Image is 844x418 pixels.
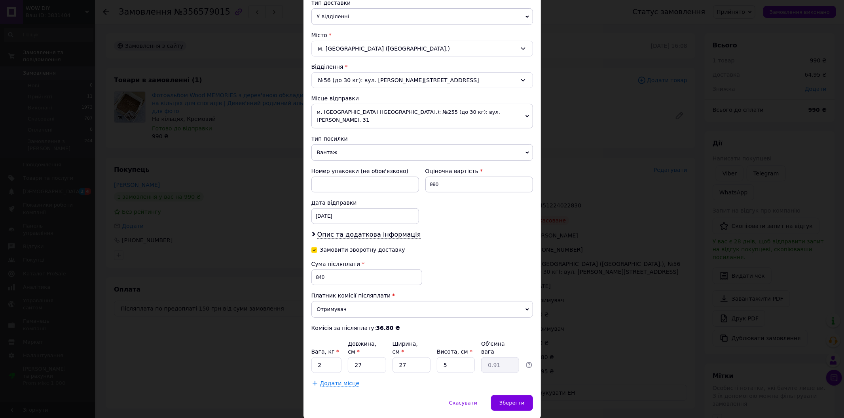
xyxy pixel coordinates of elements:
span: Тип посилки [311,136,348,142]
span: У відділенні [311,8,533,25]
span: Сума післяплати [311,261,360,267]
label: Ширина, см [393,341,418,355]
div: Дата відправки [311,199,419,207]
span: м. [GEOGRAPHIC_DATA] ([GEOGRAPHIC_DATA].): №255 (до 30 кг): вул. [PERSON_NAME], 31 [311,104,533,128]
span: Місце відправки [311,95,359,102]
span: Отримувач [311,301,533,318]
label: Довжина, см [348,341,376,355]
div: Місто [311,31,533,39]
span: Скасувати [449,400,477,406]
div: Замовити зворотну доставку [320,247,405,253]
div: Об'ємна вага [481,340,519,356]
span: Вантаж [311,144,533,161]
div: Комісія за післяплату: [311,324,533,332]
label: Висота, см [437,348,472,355]
div: м. [GEOGRAPHIC_DATA] ([GEOGRAPHIC_DATA].) [311,41,533,56]
div: Відділення [311,63,533,71]
div: Оціночна вартість [425,167,533,175]
label: Вага, кг [311,348,339,355]
div: Номер упаковки (не обов'язково) [311,167,419,175]
b: 36.80 ₴ [376,325,400,331]
span: Платник комісії післяплати [311,292,391,299]
span: Опис та додаткова інформація [317,231,421,239]
span: Додати місце [320,380,360,387]
span: Зберегти [499,400,524,406]
div: №56 (до 30 кг): вул. [PERSON_NAME][STREET_ADDRESS] [311,72,533,88]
